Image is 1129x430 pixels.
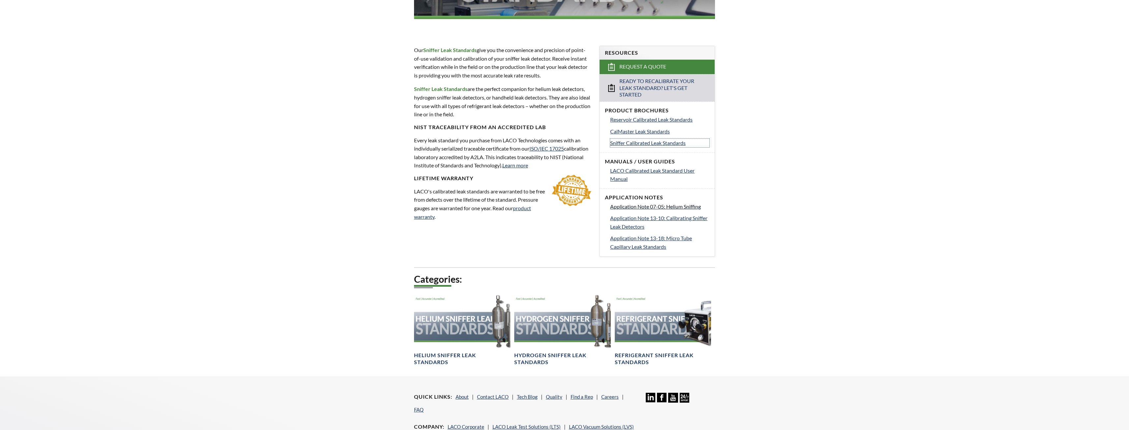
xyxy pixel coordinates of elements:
[610,127,709,136] a: CalMaster Leak Standards
[610,203,701,210] span: Application Note 07-05: Helium Sniffing
[414,295,510,366] a: Helium Sniffer Leak Standards HeaderHelium Sniffer Leak Standards
[414,205,531,220] a: product warranty
[605,194,709,201] h4: Application Notes
[414,407,424,413] a: FAQ
[601,394,619,400] a: Careers
[605,158,709,165] h4: Manuals / User Guides
[619,63,666,70] span: Request a Quote
[456,394,469,400] a: About
[569,424,634,430] a: LACO Vacuum Solutions (LVS)
[529,145,564,152] a: ISO/IEC 17025
[610,166,709,183] a: LACO Calibrated Leak Standard User Manual
[517,394,538,400] a: Tech Blog
[615,352,711,366] h4: Refrigerant Sniffer Leak Standards
[502,162,528,168] a: Learn more
[414,85,592,118] p: are the perfect companion for helium leak detectors, hydrogen sniffer leak detectors, or handheld...
[610,140,686,146] span: Sniffer Calibrated Leak Standards
[610,202,709,211] a: Application Note 07-05: Helium Sniffing
[610,115,709,124] a: Reservoir Calibrated Leak Standards
[605,49,709,56] h4: Resources
[619,78,699,98] span: Ready to Recalibrate Your Leak Standard? Let's Get Started
[680,393,689,402] img: 24/7 Support Icon
[414,46,592,79] p: Our give you the convenience and precision of point-of-use validation and calibration of your sni...
[610,167,695,182] span: LACO Calibrated Leak Standard User Manual
[610,234,709,251] a: Application Note 13-18: Micro Tube Capillary Leak Standards
[600,74,715,101] a: Ready to Recalibrate Your Leak Standard? Let's Get Started
[414,352,510,366] h4: Helium Sniffer Leak Standards
[605,107,709,114] h4: Product Brochures
[423,47,477,53] strong: Sniffer Leak Standards
[610,214,709,231] a: Application Note 13-10: Calibrating Sniffer Leak Detectors
[610,215,707,230] span: Application Note 13-10: Calibrating Sniffer Leak Detectors
[414,187,592,221] p: LACO's calibrated leak standards are warranted to be free from defects over the lifetime of the s...
[448,424,484,430] a: LACO Corporate
[477,394,509,400] a: Contact LACO
[610,116,693,123] span: Reservoir Calibrated Leak Standards
[552,175,591,206] img: lifetime-warranty.jpg
[414,393,452,400] h4: Quick Links
[414,273,715,285] h2: Categories:
[615,295,711,366] a: Refrigerant Sniffer Standard headerRefrigerant Sniffer Leak Standards
[600,60,715,74] a: Request a Quote
[414,124,592,131] h4: NIST TRACEABILITY FROM AN ACCREDITED LAB
[492,424,561,430] a: LACO Leak Test Solutions (LTS)
[610,128,670,134] span: CalMaster Leak Standards
[414,86,467,92] strong: Sniffer Leak Standards
[546,394,562,400] a: Quality
[414,136,592,170] p: Every leak standard you purchase from LACO Technologies comes with an individually serialized tra...
[514,352,610,366] h4: Hydrogen Sniffer Leak Standards
[610,235,692,250] span: Application Note 13-18: Micro Tube Capillary Leak Standards
[610,139,709,147] a: Sniffer Calibrated Leak Standards
[514,295,610,366] a: Hydrogen Sniffer Standards headerHydrogen Sniffer Leak Standards
[571,394,593,400] a: Find a Rep
[414,175,592,182] h4: LIFETIME WARRANTY
[680,398,689,404] a: 24/7 Support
